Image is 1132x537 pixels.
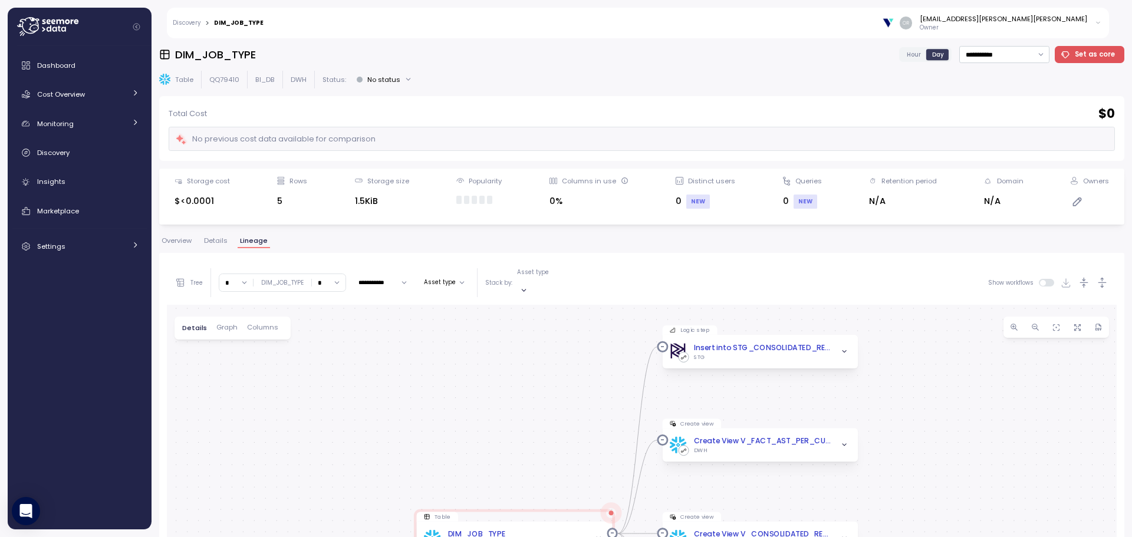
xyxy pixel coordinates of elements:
[12,497,40,525] div: Open Intercom Messenger
[37,61,75,70] span: Dashboard
[205,19,209,27] div: >
[289,176,307,186] div: Rows
[12,54,147,77] a: Dashboard
[367,75,400,84] div: No status
[367,176,409,186] div: Storage size
[693,342,831,354] a: Insert into STG_CONSOLIDATED_REVENUE
[680,327,709,334] p: Logic step
[37,206,79,216] span: Marketplace
[881,176,937,186] div: Retention period
[688,176,735,186] div: Distinct users
[37,242,65,251] span: Settings
[214,20,264,26] div: DIM_JOB_TYPE
[693,447,707,454] div: DWH
[794,195,817,209] div: NEW
[12,83,147,106] a: Cost Overview
[997,176,1024,186] div: Domain
[869,195,937,208] div: N/A
[988,279,1039,286] span: Show workflows
[323,75,346,84] p: Status:
[1083,176,1109,186] div: Owners
[162,238,192,244] span: Overview
[549,195,628,208] div: 0%
[12,170,147,194] a: Insights
[419,275,469,289] button: Asset type
[1098,106,1115,123] h2: $ 0
[693,436,831,447] a: Create View V_FACT_AST_PER_CUSTOMER_PAYMENTS_MIKE
[175,133,376,146] div: No previous cost data available for comparison
[783,195,822,209] div: 0
[247,324,278,331] span: Columns
[562,176,628,186] div: Columns in use
[355,195,409,208] div: 1.5KiB
[351,71,417,88] button: No status
[37,177,65,186] span: Insights
[485,279,512,287] p: Stack by:
[12,141,147,164] a: Discovery
[182,325,207,331] span: Details
[277,195,307,208] div: 5
[920,14,1087,24] div: [EMAIL_ADDRESS][PERSON_NAME][PERSON_NAME]
[12,199,147,223] a: Marketplace
[190,279,203,287] p: Tree
[882,17,894,29] img: 66701683c6d4cd7db1da4f8d.PNG
[693,354,705,361] div: STG
[686,195,710,209] div: NEW
[795,176,822,186] div: Queries
[1055,46,1125,63] button: Set as core
[469,176,502,186] div: Popularity
[37,148,70,157] span: Discovery
[12,112,147,136] a: Monitoring
[12,235,147,258] a: Settings
[920,24,1087,32] p: Owner
[291,75,307,84] p: DWH
[240,238,268,244] span: Lineage
[204,238,228,244] span: Details
[517,268,549,276] p: Asset type
[680,513,713,520] p: Create view
[169,108,207,120] p: Total Cost
[209,75,239,84] p: QQ79410
[187,176,230,186] div: Storage cost
[435,513,450,520] p: Table
[37,90,85,99] span: Cost Overview
[255,75,275,84] p: BI_DB
[216,324,238,331] span: Graph
[676,195,735,209] div: 0
[173,20,200,26] a: Discovery
[37,119,74,129] span: Monitoring
[932,50,944,59] span: Day
[680,420,713,427] p: Create view
[129,22,144,31] button: Collapse navigation
[907,50,921,59] span: Hour
[1075,47,1115,62] span: Set as core
[900,17,912,29] img: 499001cd1bdc1216dde1ec8c15af40e6
[261,279,304,287] div: DIM_JOB_TYPE
[175,195,230,208] div: $<0.0001
[984,195,1023,208] div: N/A
[175,47,256,62] h3: DIM_JOB_TYPE
[175,75,193,84] p: Table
